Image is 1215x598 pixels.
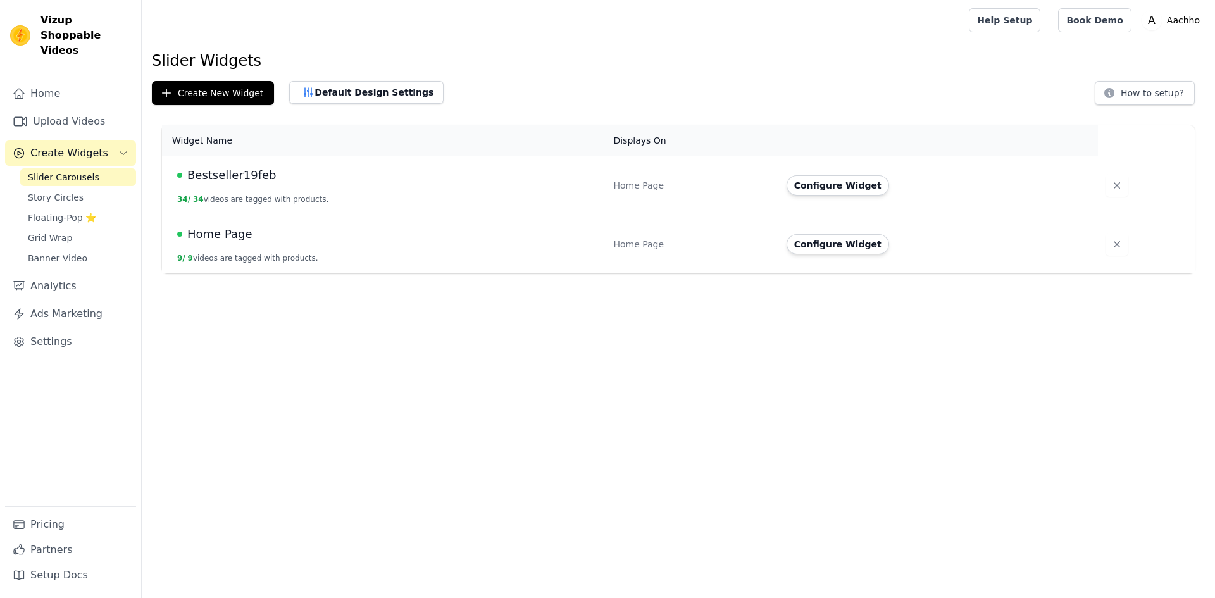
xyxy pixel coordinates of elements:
button: Create Widgets [5,140,136,166]
a: Story Circles [20,189,136,206]
span: 9 [188,254,193,263]
a: Banner Video [20,249,136,267]
span: 34 / [177,195,190,204]
a: Grid Wrap [20,229,136,247]
button: How to setup? [1095,81,1195,105]
a: Ads Marketing [5,301,136,327]
a: Pricing [5,512,136,537]
span: Live Published [177,232,182,237]
span: Story Circles [28,191,84,204]
button: Configure Widget [787,175,889,196]
span: 34 [193,195,204,204]
a: Upload Videos [5,109,136,134]
button: Configure Widget [787,234,889,254]
th: Widget Name [162,125,606,156]
button: Create New Widget [152,81,274,105]
button: A Aachho [1142,9,1205,32]
div: Home Page [613,238,771,251]
p: Aachho [1162,9,1205,32]
a: Setup Docs [5,563,136,588]
span: Vizup Shoppable Videos [40,13,131,58]
th: Displays On [606,125,778,156]
span: Bestseller19feb [187,166,277,184]
span: 9 / [177,254,185,263]
a: Slider Carousels [20,168,136,186]
a: Settings [5,329,136,354]
h1: Slider Widgets [152,51,1205,71]
button: Default Design Settings [289,81,444,104]
a: Analytics [5,273,136,299]
a: How to setup? [1095,90,1195,102]
span: Grid Wrap [28,232,72,244]
span: Banner Video [28,252,87,265]
span: Live Published [177,173,182,178]
button: Delete widget [1106,174,1128,197]
text: A [1148,14,1156,27]
img: Vizup [10,25,30,46]
button: Delete widget [1106,233,1128,256]
span: Floating-Pop ⭐ [28,211,96,224]
span: Slider Carousels [28,171,99,184]
a: Partners [5,537,136,563]
button: 9/ 9videos are tagged with products. [177,253,318,263]
a: Home [5,81,136,106]
a: Floating-Pop ⭐ [20,209,136,227]
button: 34/ 34videos are tagged with products. [177,194,328,204]
a: Book Demo [1058,8,1131,32]
span: Home Page [187,225,252,243]
div: Home Page [613,179,771,192]
a: Help Setup [969,8,1040,32]
span: Create Widgets [30,146,108,161]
